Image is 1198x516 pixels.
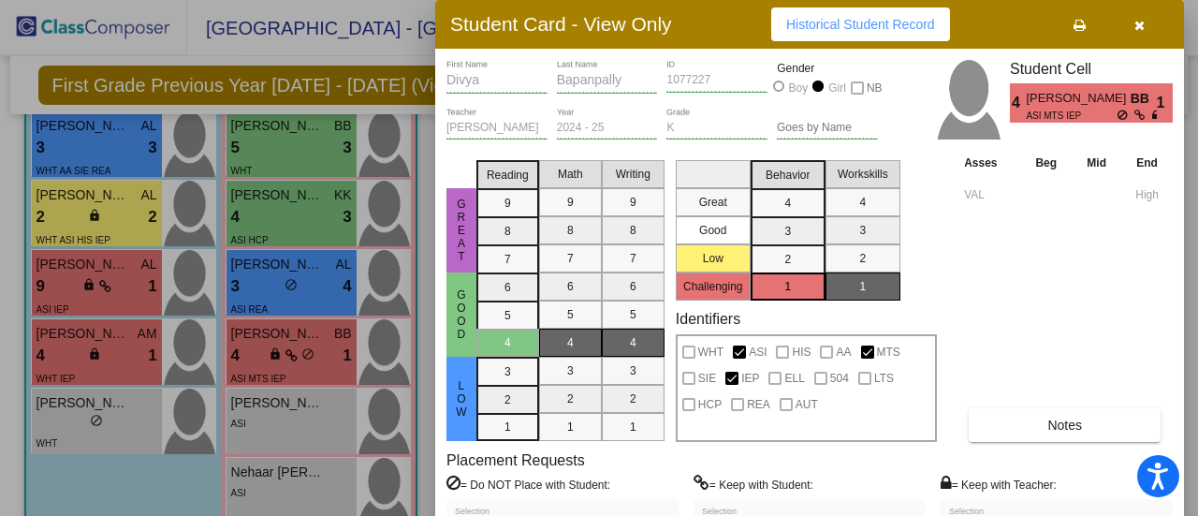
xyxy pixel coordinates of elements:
[694,475,813,494] label: = Keep with Student:
[867,77,883,99] span: NB
[698,341,723,363] span: WHT
[1010,92,1026,114] span: 4
[874,367,894,390] span: LTS
[959,153,1020,173] th: Asses
[446,122,548,135] input: teacher
[877,341,900,363] span: MTS
[666,122,767,135] input: grade
[969,408,1161,442] button: Notes
[666,74,767,87] input: Enter ID
[453,198,470,263] span: Great
[741,367,759,390] span: IEP
[830,367,849,390] span: 504
[786,17,935,32] span: Historical Student Record
[676,310,740,328] label: Identifiers
[771,7,950,41] button: Historical Student Record
[450,12,672,36] h3: Student Card - View Only
[1010,60,1173,78] h3: Student Cell
[446,475,610,494] label: = Do NOT Place with Student:
[964,181,1015,209] input: assessment
[827,80,846,96] div: Girl
[784,367,804,390] span: ELL
[1026,109,1117,123] span: ASI MTS IEP
[788,80,809,96] div: Boy
[777,122,878,135] input: goes by name
[1026,89,1130,109] span: [PERSON_NAME]
[698,367,716,390] span: SIE
[698,393,722,416] span: HCP
[777,60,878,77] mat-label: Gender
[796,393,818,416] span: AUT
[747,393,770,416] span: REA
[941,475,1057,494] label: = Keep with Teacher:
[557,122,658,135] input: year
[1157,92,1173,114] span: 1
[446,451,585,469] label: Placement Requests
[836,341,851,363] span: AA
[792,341,811,363] span: HIS
[453,288,470,341] span: Good
[1047,418,1082,433] span: Notes
[749,341,767,363] span: ASI
[1121,153,1173,173] th: End
[1131,89,1157,109] span: BB
[1020,153,1072,173] th: Beg
[453,379,470,419] span: Low
[1072,153,1121,173] th: Mid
